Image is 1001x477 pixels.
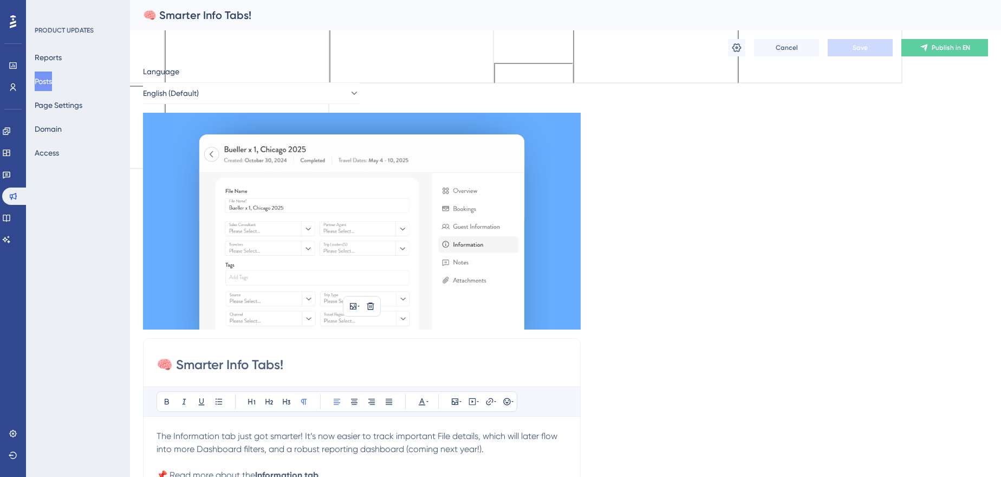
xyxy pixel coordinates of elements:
[35,26,94,35] div: PRODUCT UPDATES
[828,39,893,56] button: Save
[143,113,581,330] img: file-1760126822065.png
[143,82,360,104] button: English (Default)
[35,143,59,163] button: Access
[901,39,988,56] button: Publish in EN
[35,72,52,91] button: Posts
[143,65,179,78] span: Language
[157,356,567,373] input: Post Title
[853,43,868,52] span: Save
[754,39,819,56] button: Cancel
[776,43,798,52] span: Cancel
[143,87,199,100] span: English (Default)
[143,8,961,23] div: 🧠 Smarter Info Tabs!
[35,95,82,115] button: Page Settings
[35,48,62,67] button: Reports
[932,43,970,52] span: Publish in EN
[35,119,62,139] button: Domain
[157,431,560,454] span: The Information tab just got smarter! It’s now easier to track important File details, which will...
